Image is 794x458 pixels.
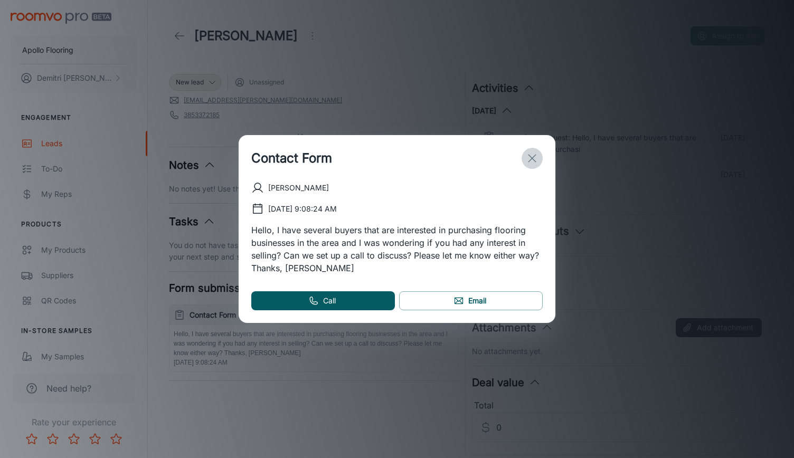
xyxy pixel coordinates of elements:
[522,148,543,169] button: exit
[251,224,543,274] p: Hello, I have several buyers that are interested in purchasing flooring businesses in the area an...
[251,149,332,168] h1: Contact Form
[268,182,329,194] p: [PERSON_NAME]
[251,291,395,310] a: Call
[268,203,337,215] p: [DATE] 9:08:24 AM
[399,291,543,310] a: Email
